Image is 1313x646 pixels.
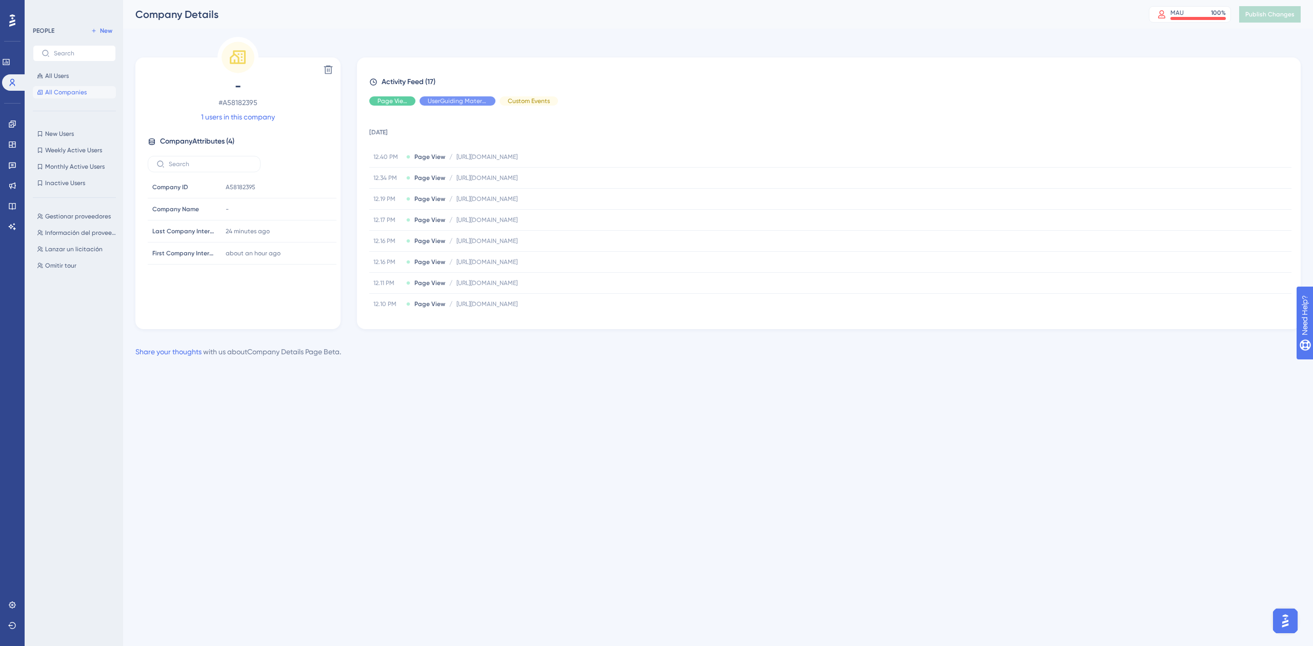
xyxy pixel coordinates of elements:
[449,279,452,287] span: /
[226,205,229,213] span: -
[45,130,74,138] span: New Users
[414,174,445,182] span: Page View
[45,261,76,270] span: Omitir tour
[373,300,402,308] span: 12.10 PM
[449,237,452,245] span: /
[33,144,116,156] button: Weekly Active Users
[45,146,102,154] span: Weekly Active Users
[414,153,445,161] span: Page View
[456,237,518,245] span: [URL][DOMAIN_NAME]
[33,227,122,239] button: Información del proveedor
[373,216,402,224] span: 12.17 PM
[45,179,85,187] span: Inactive Users
[373,153,402,161] span: 12.40 PM
[135,7,1123,22] div: Company Details
[382,76,435,88] span: Activity Feed (17)
[45,229,118,237] span: Información del proveedor
[414,279,445,287] span: Page View
[449,153,452,161] span: /
[1239,6,1301,23] button: Publish Changes
[414,195,445,203] span: Page View
[135,348,202,356] a: Share your thoughts
[414,258,445,266] span: Page View
[449,174,452,182] span: /
[152,227,214,235] span: Last Company Interaction
[45,163,105,171] span: Monthly Active Users
[1211,9,1226,17] div: 100 %
[456,195,518,203] span: [URL][DOMAIN_NAME]
[33,160,116,173] button: Monthly Active Users
[169,160,252,168] input: Search
[45,88,87,96] span: All Companies
[201,111,275,123] a: 1 users in this company
[152,183,188,191] span: Company ID
[428,97,487,105] span: UserGuiding Material
[226,228,270,235] time: 24 minutes ago
[456,300,518,308] span: [URL][DOMAIN_NAME]
[373,195,402,203] span: 12.19 PM
[373,279,402,287] span: 12.11 PM
[152,205,199,213] span: Company Name
[54,50,107,57] input: Search
[369,114,1291,147] td: [DATE]
[148,96,328,109] span: # A58182395
[373,237,402,245] span: 12.16 PM
[414,216,445,224] span: Page View
[33,86,116,98] button: All Companies
[449,195,452,203] span: /
[1245,10,1295,18] span: Publish Changes
[135,346,341,358] div: with us about Company Details Page Beta .
[449,216,452,224] span: /
[33,259,122,272] button: Omitir tour
[33,177,116,189] button: Inactive Users
[33,210,122,223] button: Gestionar proveedores
[456,279,518,287] span: [URL][DOMAIN_NAME]
[1270,605,1301,636] iframe: UserGuiding AI Assistant Launcher
[160,135,234,148] span: Company Attributes ( 4 )
[45,72,69,80] span: All Users
[148,78,328,94] span: -
[456,153,518,161] span: [URL][DOMAIN_NAME]
[456,216,518,224] span: [URL][DOMAIN_NAME]
[373,174,402,182] span: 12.34 PM
[449,258,452,266] span: /
[33,128,116,140] button: New Users
[1170,9,1184,17] div: MAU
[456,258,518,266] span: [URL][DOMAIN_NAME]
[45,245,103,253] span: Lanzar un licitación
[377,97,407,105] span: Page View
[24,3,64,15] span: Need Help?
[456,174,518,182] span: [URL][DOMAIN_NAME]
[100,27,112,35] span: New
[449,300,452,308] span: /
[373,258,402,266] span: 12.16 PM
[414,300,445,308] span: Page View
[33,70,116,82] button: All Users
[33,243,122,255] button: Lanzar un licitación
[414,237,445,245] span: Page View
[33,27,54,35] div: PEOPLE
[226,183,255,191] span: A58182395
[226,250,281,257] time: about an hour ago
[87,25,116,37] button: New
[45,212,111,220] span: Gestionar proveedores
[152,249,214,257] span: First Company Interaction
[508,97,550,105] span: Custom Events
